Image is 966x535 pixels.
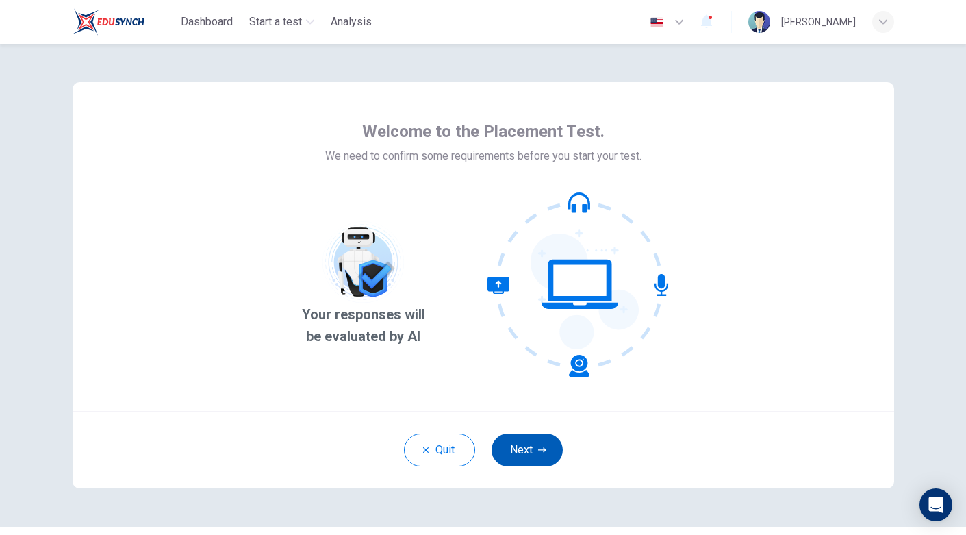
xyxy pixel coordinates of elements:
img: Rosedale logo [73,8,144,36]
button: Analysis [325,10,377,34]
button: Next [492,434,563,466]
span: We need to confirm some requirements before you start your test. [325,148,641,164]
div: Open Intercom Messenger [919,488,952,521]
button: Quit [404,434,475,466]
span: Your responses will be evaluated by AI [294,303,433,347]
span: Analysis [331,14,372,30]
a: Rosedale logo [73,8,176,36]
span: Dashboard [181,14,233,30]
div: [PERSON_NAME] [781,14,856,30]
button: Dashboard [175,10,238,34]
button: Start a test [244,10,320,34]
img: Profile picture [748,11,770,33]
span: Start a test [249,14,302,30]
span: Welcome to the Placement Test. [362,121,605,142]
img: en [648,17,665,27]
img: AI picture [322,221,405,303]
